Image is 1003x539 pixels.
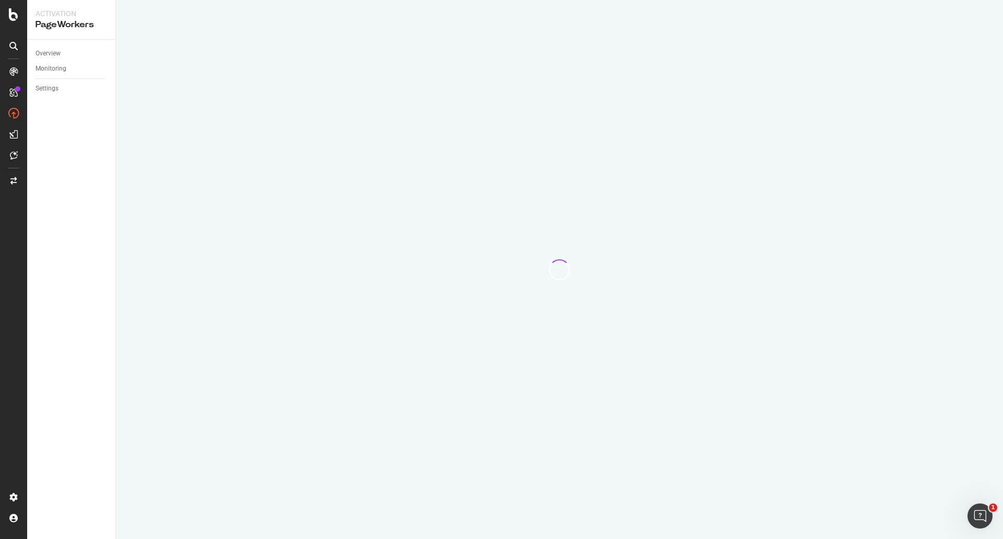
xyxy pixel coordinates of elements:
iframe: Intercom live chat [967,503,993,529]
div: Settings [36,83,59,94]
a: Overview [36,48,108,59]
div: Overview [36,48,61,59]
span: 1 [989,503,997,512]
a: Settings [36,83,108,94]
div: PageWorkers [36,19,107,31]
div: Monitoring [36,63,66,74]
a: Monitoring [36,63,108,74]
div: Activation [36,8,107,19]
